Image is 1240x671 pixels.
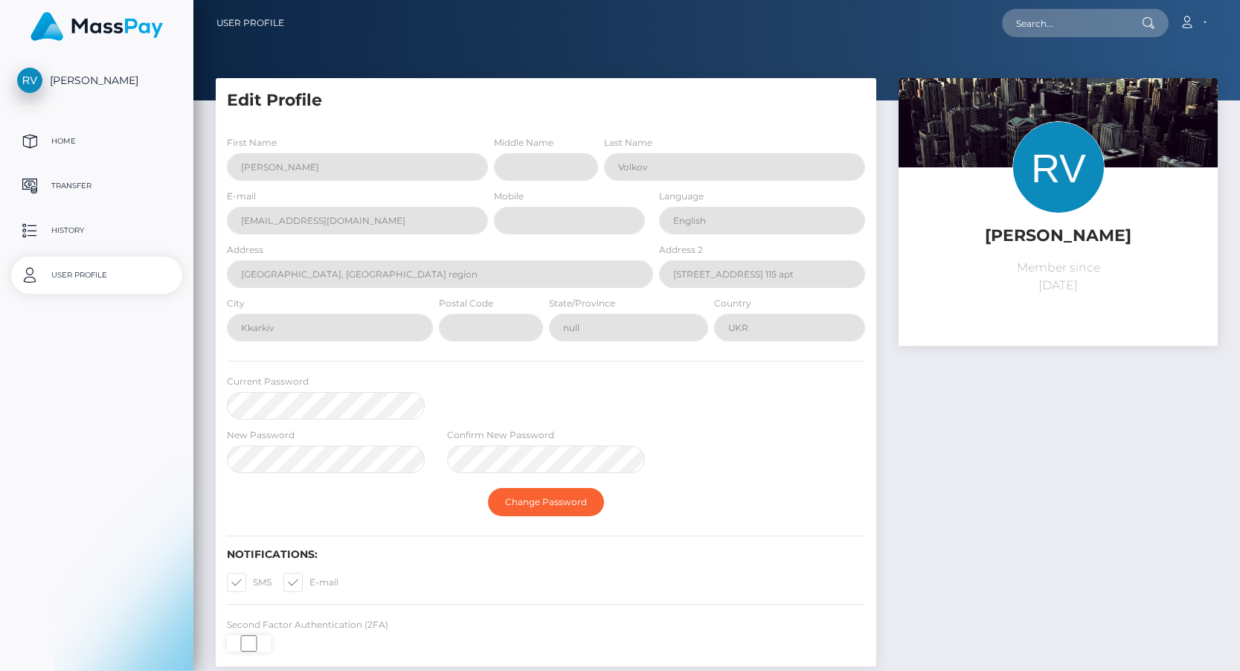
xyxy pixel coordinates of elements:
label: Language [659,190,704,203]
button: Change Password [488,488,604,516]
input: Search... [1002,9,1142,37]
label: Middle Name [494,136,553,150]
a: History [11,212,182,249]
label: First Name [227,136,277,150]
p: History [17,219,176,242]
span: [PERSON_NAME] [11,74,182,87]
label: Confirm New Password [447,428,554,442]
label: Second Factor Authentication (2FA) [227,618,388,632]
label: Current Password [227,375,309,388]
label: Address 2 [659,243,703,257]
label: Last Name [604,136,652,150]
a: User Profile [216,7,284,39]
img: MassPay [30,12,163,41]
p: Home [17,130,176,152]
label: Mobile [494,190,524,203]
label: SMS [227,573,272,592]
label: E-mail [227,190,256,203]
label: State/Province [549,297,615,310]
img: ... [899,78,1218,291]
h5: [PERSON_NAME] [910,225,1207,248]
label: City [227,297,245,310]
label: E-mail [283,573,338,592]
h5: Edit Profile [227,89,865,112]
h6: Notifications: [227,548,865,561]
label: Postal Code [439,297,493,310]
a: Transfer [11,167,182,205]
p: Transfer [17,175,176,197]
p: Member since [DATE] [910,259,1207,295]
a: Home [11,123,182,160]
p: User Profile [17,264,176,286]
label: Country [714,297,751,310]
label: Address [227,243,263,257]
a: User Profile [11,257,182,294]
label: New Password [227,428,295,442]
